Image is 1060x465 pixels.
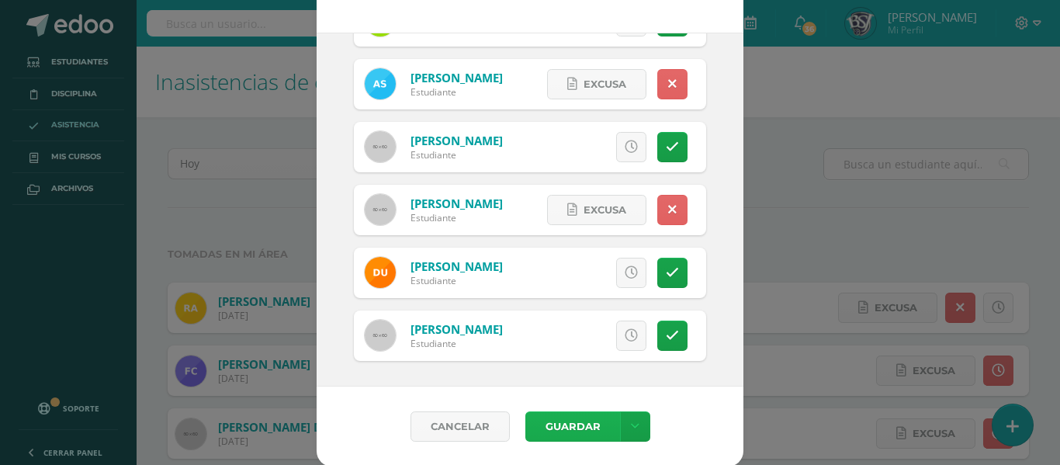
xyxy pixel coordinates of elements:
div: Estudiante [410,211,503,224]
div: Estudiante [410,274,503,287]
a: Excusa [547,69,646,99]
a: [PERSON_NAME] [410,196,503,211]
img: 60x60 [365,131,396,162]
div: Estudiante [410,337,503,350]
a: [PERSON_NAME] [410,133,503,148]
img: 60x60 [365,194,396,225]
a: Excusa [547,195,646,225]
a: [PERSON_NAME] [410,321,503,337]
img: 60x60 [365,320,396,351]
div: Estudiante [410,148,503,161]
div: Estudiante [410,85,503,99]
a: Cancelar [410,411,510,442]
span: Excusa [584,196,626,224]
span: Excusa [584,70,626,99]
img: 5a27d97d7e45eb5b7870a5c093aedd6a.png [365,257,396,288]
a: [PERSON_NAME] [410,259,503,274]
a: [PERSON_NAME] [410,70,503,85]
img: 61f29e6802e09e333b83c7c3b431673a.png [365,68,396,99]
button: Guardar [525,411,620,442]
